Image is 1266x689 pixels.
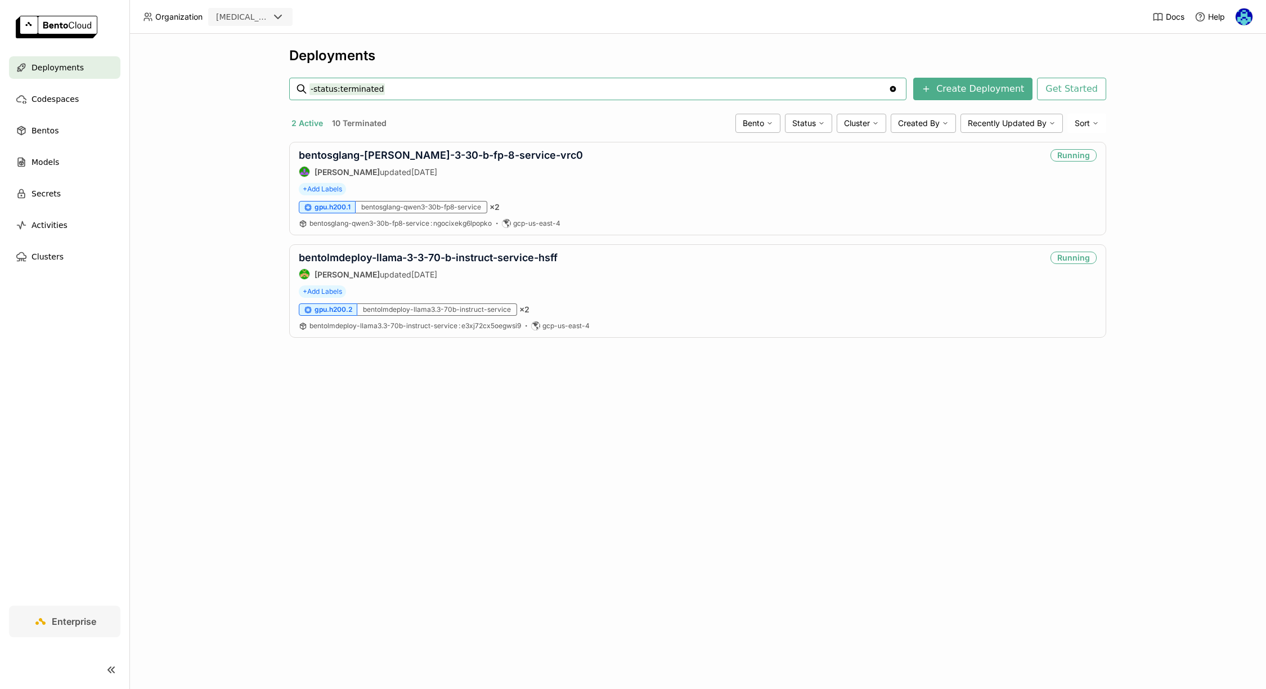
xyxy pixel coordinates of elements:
[216,11,269,23] div: [MEDICAL_DATA]
[888,84,897,93] svg: Clear value
[299,167,309,177] img: Shenyang Zhao
[411,270,437,279] span: [DATE]
[309,321,521,330] a: bentolmdeploy-llama3.3-70b-instruct-service:e3xj72cx5oegwsi9
[1152,11,1184,23] a: Docs
[299,149,583,161] a: bentosglang-[PERSON_NAME]-3-30-b-fp-8-service-vrc0
[430,219,432,227] span: :
[9,119,120,142] a: Bentos
[32,218,68,232] span: Activities
[309,219,492,228] a: bentosglang-qwen3-30b-fp8-service:ngocixekg6lpopko
[357,303,517,316] div: bentolmdeploy-llama3.3-70b-instruct-service
[356,201,487,213] div: bentosglang-qwen3-30b-fp8-service
[519,305,529,315] span: × 2
[1166,12,1184,22] span: Docs
[32,155,59,169] span: Models
[735,114,780,133] div: Bento
[785,114,832,133] div: Status
[513,219,560,228] span: gcp-us-east-4
[9,214,120,236] a: Activities
[32,61,84,74] span: Deployments
[309,80,888,98] input: Search
[9,182,120,205] a: Secrets
[1195,11,1225,23] div: Help
[315,167,380,177] strong: [PERSON_NAME]
[309,321,521,330] span: bentolmdeploy-llama3.3-70b-instruct-service e3xj72cx5oegwsi9
[9,606,120,637] a: Enterprise
[32,124,59,137] span: Bentos
[1050,149,1097,162] div: Running
[299,166,583,177] div: updated
[299,269,309,279] img: Steve Guo
[270,12,271,23] input: Selected revia.
[9,88,120,110] a: Codespaces
[299,252,558,263] a: bentolmdeploy-llama-3-3-70-b-instruct-service-hsff
[16,16,97,38] img: logo
[792,118,816,128] span: Status
[1208,12,1225,22] span: Help
[968,118,1047,128] span: Recently Updated By
[490,202,500,212] span: × 2
[315,203,351,212] span: gpu.h200.1
[1037,78,1106,100] button: Get Started
[1075,118,1090,128] span: Sort
[330,116,389,131] button: 10 Terminated
[289,116,325,131] button: 2 Active
[9,56,120,79] a: Deployments
[1067,114,1106,133] div: Sort
[844,118,870,128] span: Cluster
[32,250,64,263] span: Clusters
[155,12,203,22] span: Organization
[542,321,590,330] span: gcp-us-east-4
[891,114,956,133] div: Created By
[1236,8,1252,25] img: Shaun Wei
[898,118,940,128] span: Created By
[32,187,61,200] span: Secrets
[960,114,1063,133] div: Recently Updated By
[299,269,558,280] div: updated
[913,78,1032,100] button: Create Deployment
[299,183,346,195] span: +Add Labels
[9,151,120,173] a: Models
[299,285,346,298] span: +Add Labels
[52,616,96,627] span: Enterprise
[309,219,492,227] span: bentosglang-qwen3-30b-fp8-service ngocixekg6lpopko
[459,321,460,330] span: :
[837,114,886,133] div: Cluster
[315,270,380,279] strong: [PERSON_NAME]
[315,305,352,314] span: gpu.h200.2
[32,92,79,106] span: Codespaces
[289,47,1106,64] div: Deployments
[743,118,764,128] span: Bento
[411,167,437,177] span: [DATE]
[1050,252,1097,264] div: Running
[9,245,120,268] a: Clusters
